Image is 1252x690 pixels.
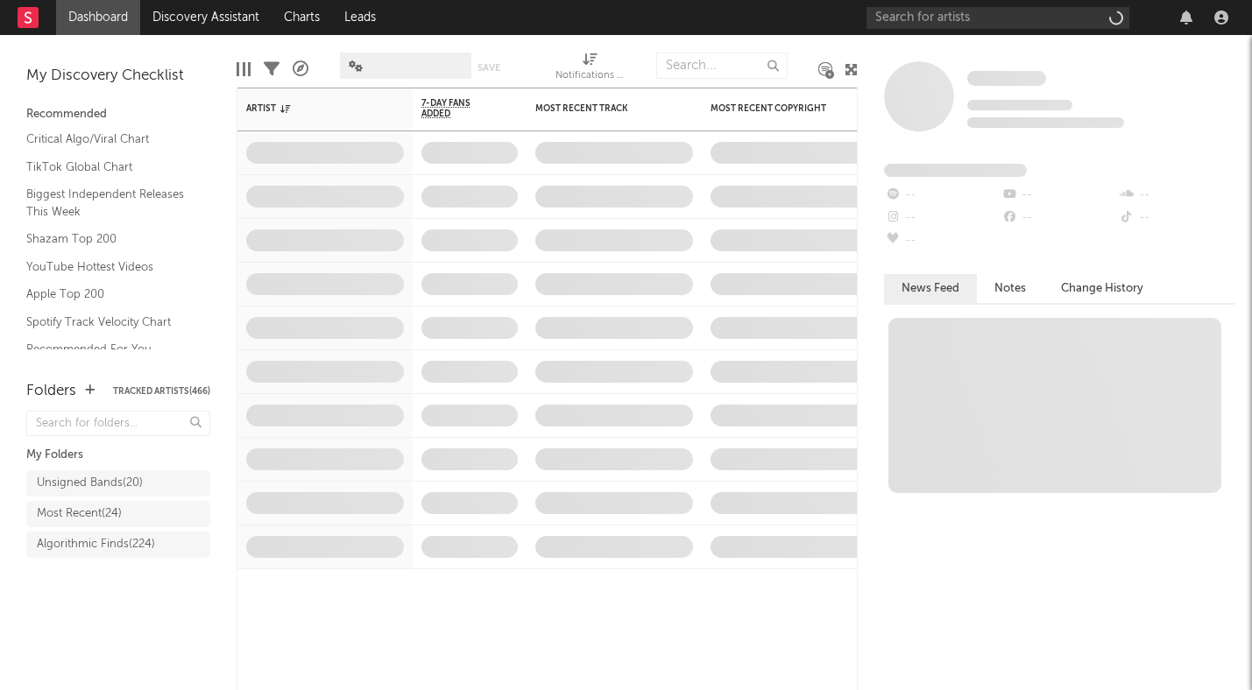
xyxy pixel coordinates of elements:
[26,104,210,125] div: Recommended
[26,470,210,496] a: Unsigned Bands(20)
[1043,274,1161,303] button: Change History
[884,164,1027,177] span: Fans Added by Platform
[555,66,626,87] div: Notifications (Artist)
[26,532,210,558] a: Algorithmic Finds(224)
[884,229,1001,252] div: --
[884,184,1001,207] div: --
[967,71,1046,86] span: Some Artist
[1001,207,1117,229] div: --
[26,411,210,436] input: Search for folders...
[421,98,492,119] span: 7-Day Fans Added
[26,66,210,87] div: My Discovery Checklist
[26,185,193,221] a: Biggest Independent Releases This Week
[884,207,1001,229] div: --
[37,503,122,525] div: Most Recent ( 24 )
[477,63,500,73] button: Save
[237,44,251,95] div: Edit Columns
[26,501,210,527] a: Most Recent(24)
[293,44,308,95] div: A&R Pipeline
[711,103,842,114] div: Most Recent Copyright
[884,274,977,303] button: News Feed
[26,445,210,466] div: My Folders
[26,229,193,249] a: Shazam Top 200
[37,534,155,555] div: Algorithmic Finds ( 224 )
[866,7,1129,29] input: Search for artists
[535,103,667,114] div: Most Recent Track
[26,285,193,304] a: Apple Top 200
[37,473,143,494] div: Unsigned Bands ( 20 )
[246,103,378,114] div: Artist
[967,70,1046,88] a: Some Artist
[977,274,1043,303] button: Notes
[656,53,788,79] input: Search...
[26,381,76,402] div: Folders
[967,100,1072,110] span: Tracking Since: [DATE]
[1001,184,1117,207] div: --
[1118,184,1234,207] div: --
[26,130,193,149] a: Critical Algo/Viral Chart
[555,44,626,95] div: Notifications (Artist)
[113,387,210,396] button: Tracked Artists(466)
[26,340,193,359] a: Recommended For You
[264,44,279,95] div: Filters
[26,257,193,277] a: YouTube Hottest Videos
[1118,207,1234,229] div: --
[967,117,1124,128] span: 0 fans last week
[26,158,193,177] a: TikTok Global Chart
[26,313,193,332] a: Spotify Track Velocity Chart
